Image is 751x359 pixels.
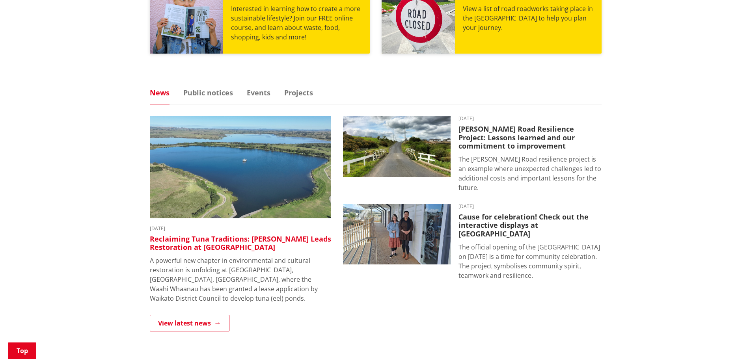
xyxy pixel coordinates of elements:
[458,154,602,192] p: The [PERSON_NAME] Road resilience project is an example where unexpected challenges led to additi...
[150,116,331,303] a: [DATE] Reclaiming Tuna Traditions: [PERSON_NAME] Leads Restoration at [GEOGRAPHIC_DATA] A powerfu...
[343,204,451,265] img: Huntly Museum - Debra Kane and Kristy Wilson
[284,89,313,96] a: Projects
[343,204,602,280] a: [DATE] Cause for celebration! Check out the interactive displays at [GEOGRAPHIC_DATA] The officia...
[458,204,602,209] time: [DATE]
[150,235,331,252] h3: Reclaiming Tuna Traditions: [PERSON_NAME] Leads Restoration at [GEOGRAPHIC_DATA]
[183,89,233,96] a: Public notices
[458,116,602,121] time: [DATE]
[458,125,602,151] h3: [PERSON_NAME] Road Resilience Project: Lessons learned and our commitment to improvement
[343,116,451,177] img: PR-21222 Huia Road Relience Munro Road Bridge
[231,4,362,42] p: Interested in learning how to create a more sustainable lifestyle? Join our FREE online course, a...
[150,116,331,218] img: Lake Waahi (Lake Puketirini in the foreground)
[343,116,602,192] a: [DATE] [PERSON_NAME] Road Resilience Project: Lessons learned and our commitment to improvement T...
[150,315,229,331] a: View latest news
[247,89,270,96] a: Events
[458,213,602,238] h3: Cause for celebration! Check out the interactive displays at [GEOGRAPHIC_DATA]
[458,242,602,280] p: The official opening of the [GEOGRAPHIC_DATA] on [DATE] is a time for community celebration. The ...
[8,342,36,359] a: Top
[463,4,594,32] p: View a list of road roadworks taking place in the [GEOGRAPHIC_DATA] to help you plan your journey.
[150,226,331,231] time: [DATE]
[150,89,170,96] a: News
[715,326,743,354] iframe: Messenger Launcher
[150,256,331,303] p: A powerful new chapter in environmental and cultural restoration is unfolding at [GEOGRAPHIC_DATA...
